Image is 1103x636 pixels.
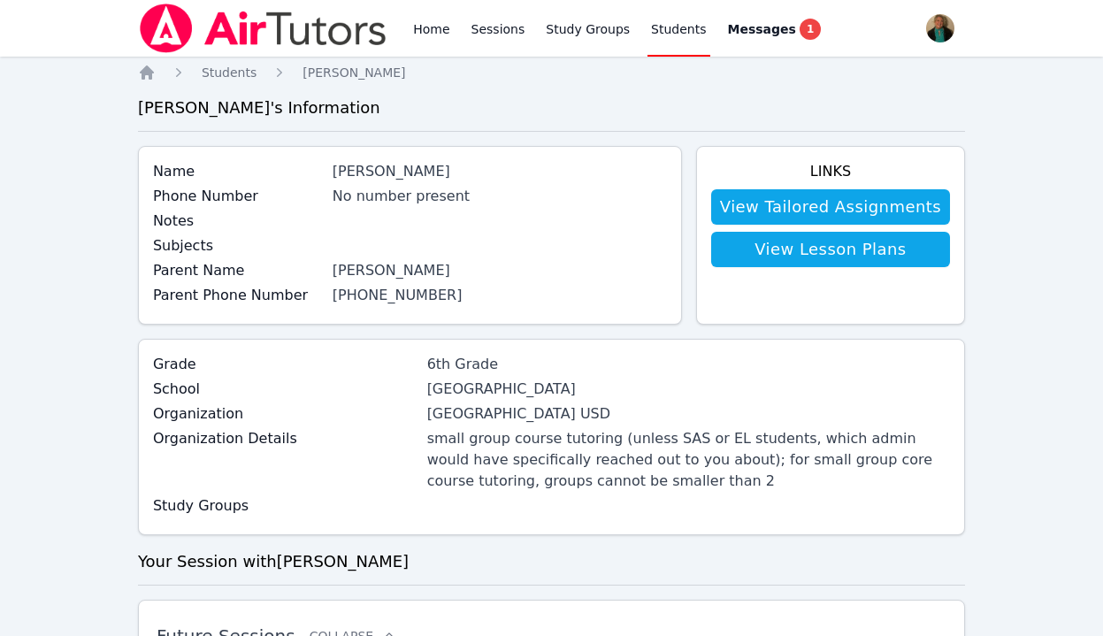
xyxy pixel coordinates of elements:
[427,354,951,375] div: 6th Grade
[427,428,951,492] div: small group course tutoring (unless SAS or EL students, which admin would have specifically reach...
[800,19,821,40] span: 1
[153,235,322,257] label: Subjects
[153,186,322,207] label: Phone Number
[427,379,951,400] div: [GEOGRAPHIC_DATA]
[303,64,405,81] a: [PERSON_NAME]
[202,65,257,80] span: Students
[427,403,951,425] div: [GEOGRAPHIC_DATA] USD
[153,211,322,232] label: Notes
[711,189,950,225] a: View Tailored Assignments
[153,354,417,375] label: Grade
[138,4,388,53] img: Air Tutors
[711,232,950,267] a: View Lesson Plans
[202,64,257,81] a: Students
[138,64,965,81] nav: Breadcrumb
[153,495,417,517] label: Study Groups
[333,287,463,303] a: [PHONE_NUMBER]
[333,186,667,207] div: No number present
[153,379,417,400] label: School
[138,96,965,120] h3: [PERSON_NAME] 's Information
[333,260,667,281] div: [PERSON_NAME]
[153,403,417,425] label: Organization
[333,161,667,182] div: [PERSON_NAME]
[711,161,950,182] h4: Links
[153,285,322,306] label: Parent Phone Number
[728,20,796,38] span: Messages
[138,549,965,574] h3: Your Session with [PERSON_NAME]
[153,260,322,281] label: Parent Name
[153,428,417,449] label: Organization Details
[303,65,405,80] span: [PERSON_NAME]
[153,161,322,182] label: Name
